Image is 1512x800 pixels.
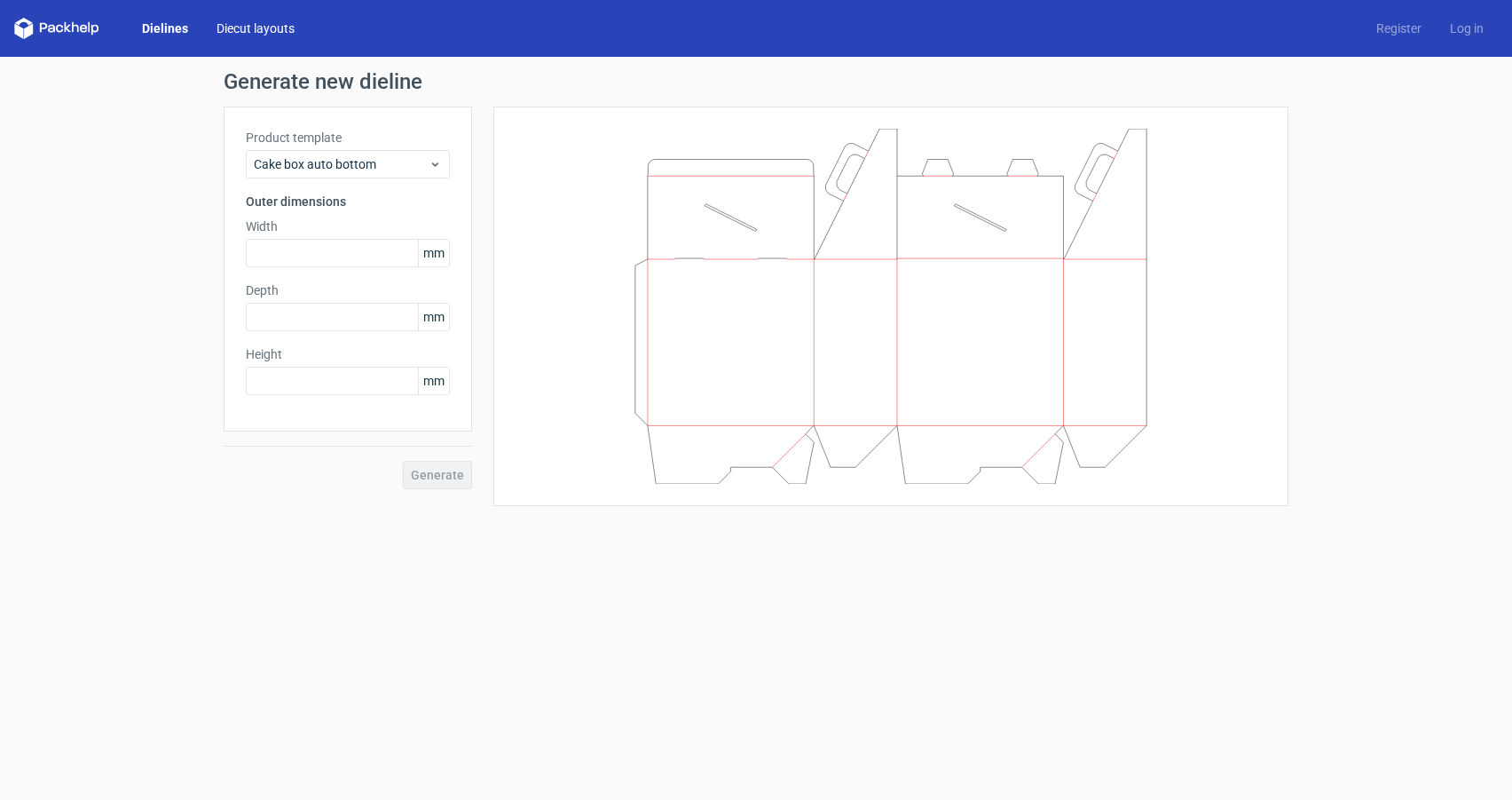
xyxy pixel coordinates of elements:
[246,193,450,210] h3: Outer dimensions
[202,20,309,37] a: Diecut layouts
[418,368,449,394] span: mm
[418,240,449,266] span: mm
[246,129,450,147] label: Product template
[246,218,450,235] label: Width
[224,71,1288,92] h1: Generate new dieline
[246,281,450,299] label: Depth
[418,304,449,330] span: mm
[254,155,429,173] span: Cake box auto bottom
[128,20,202,37] a: Dielines
[246,345,450,363] label: Height
[1436,20,1498,37] a: Log in
[1362,20,1436,37] a: Register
